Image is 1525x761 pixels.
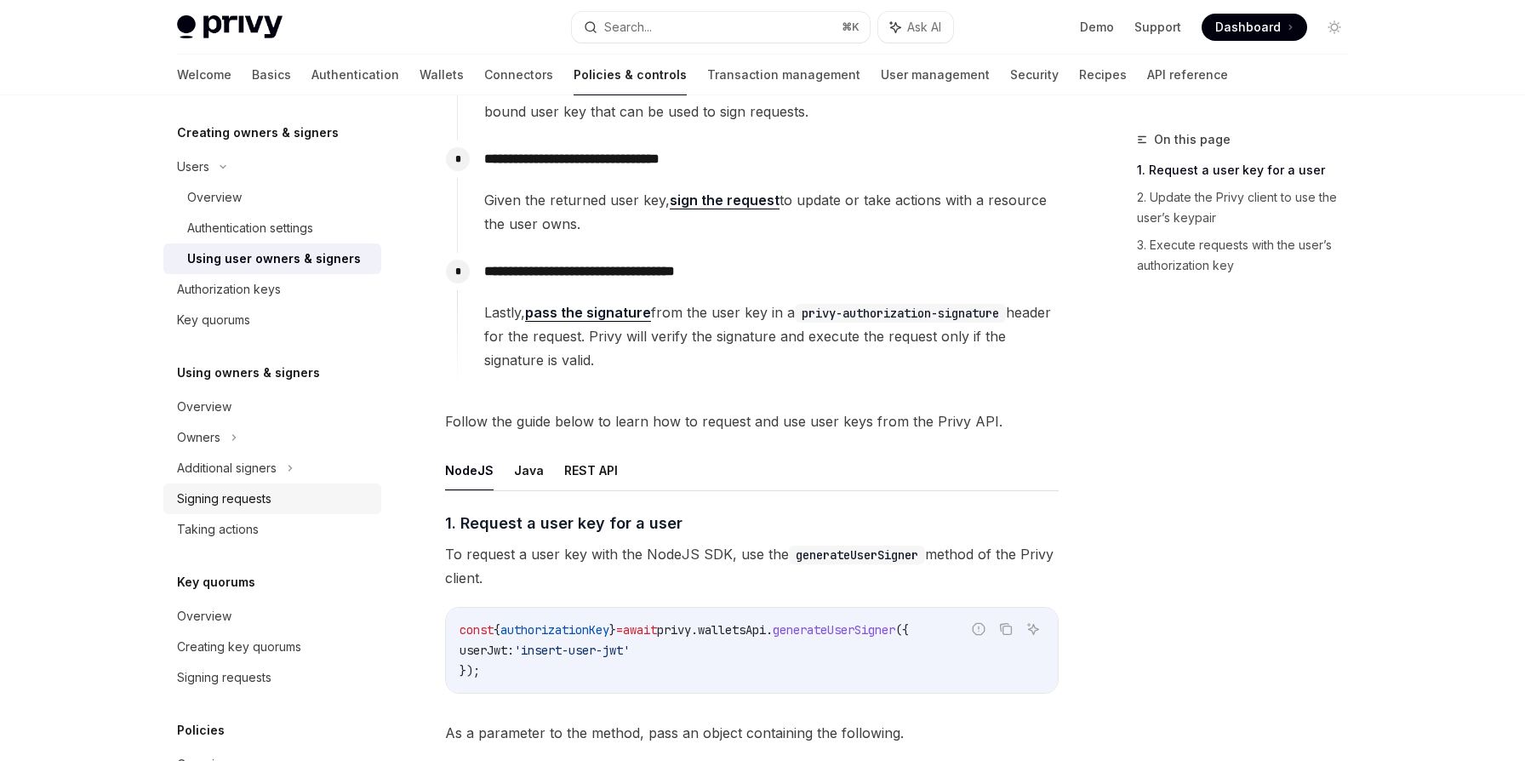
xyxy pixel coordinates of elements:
span: Given the returned user key, to update or take actions with a resource the user owns. [484,188,1058,236]
a: Recipes [1079,54,1127,95]
button: Search...⌘K [572,12,870,43]
span: Ask AI [907,19,941,36]
button: Toggle dark mode [1321,14,1348,41]
a: Demo [1080,19,1114,36]
a: Key quorums [163,305,381,335]
a: Basics [252,54,291,95]
a: sign the request [670,192,780,209]
div: Search... [604,17,652,37]
span: walletsApi [698,622,766,638]
div: Overview [177,606,231,627]
div: Signing requests [177,667,271,688]
button: Report incorrect code [968,618,990,640]
a: Signing requests [163,483,381,514]
button: Copy the contents from the code block [995,618,1017,640]
span: authorizationKey [500,622,609,638]
a: Taking actions [163,514,381,545]
a: Authentication [311,54,399,95]
a: 3. Execute requests with the user’s authorization key [1137,232,1362,279]
a: Creating key quorums [163,632,381,662]
a: 2. Update the Privy client to use the user’s keypair [1137,184,1362,232]
div: Taking actions [177,519,259,540]
a: API reference [1147,54,1228,95]
span: = [616,622,623,638]
button: REST API [564,450,618,490]
span: Dashboard [1215,19,1281,36]
a: Policies & controls [574,54,687,95]
span: privy [657,622,691,638]
a: Authentication settings [163,213,381,243]
div: Creating key quorums [177,637,301,657]
span: To request a user key with the NodeJS SDK, use the method of the Privy client. [445,542,1059,590]
div: Using user owners & signers [187,249,361,269]
a: pass the signature [525,304,651,322]
div: Signing requests [177,489,271,509]
h5: Policies [177,720,225,741]
a: Authorization keys [163,274,381,305]
h5: Key quorums [177,572,255,592]
h5: Creating owners & signers [177,123,339,143]
div: Overview [177,397,231,417]
a: Overview [163,182,381,213]
a: Overview [163,392,381,422]
a: Using user owners & signers [163,243,381,274]
a: User management [881,54,990,95]
img: light logo [177,15,283,39]
span: 1. Request a user key for a user [445,512,683,535]
button: Java [514,450,544,490]
h5: Using owners & signers [177,363,320,383]
code: generateUserSigner [789,546,925,564]
span: { [494,622,500,638]
a: Welcome [177,54,231,95]
span: }); [460,663,480,678]
span: 'insert-user-jwt' [514,643,630,658]
div: Overview [187,187,242,208]
a: Security [1010,54,1059,95]
span: Follow the guide below to learn how to request and use user keys from the Privy API. [445,409,1059,433]
a: Connectors [484,54,553,95]
code: privy-authorization-signature [795,304,1006,323]
button: Ask AI [878,12,953,43]
div: Key quorums [177,310,250,330]
a: Transaction management [707,54,860,95]
a: Signing requests [163,662,381,693]
span: ({ [895,622,909,638]
span: . [766,622,773,638]
div: Authorization keys [177,279,281,300]
a: Support [1134,19,1181,36]
span: On this page [1154,129,1231,150]
a: Overview [163,601,381,632]
div: Additional signers [177,458,277,478]
span: Lastly, from the user key in a header for the request. Privy will verify the signature and execut... [484,300,1058,372]
span: await [623,622,657,638]
a: Dashboard [1202,14,1307,41]
span: ⌘ K [842,20,860,34]
span: As a parameter to the method, pass an object containing the following. [445,721,1059,745]
span: } [609,622,616,638]
span: userJwt: [460,643,514,658]
div: Authentication settings [187,218,313,238]
button: Ask AI [1022,618,1044,640]
button: NodeJS [445,450,494,490]
div: Users [177,157,209,177]
div: Owners [177,427,220,448]
span: const [460,622,494,638]
a: Wallets [420,54,464,95]
a: 1. Request a user key for a user [1137,157,1362,184]
span: . [691,622,698,638]
span: generateUserSigner [773,622,895,638]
